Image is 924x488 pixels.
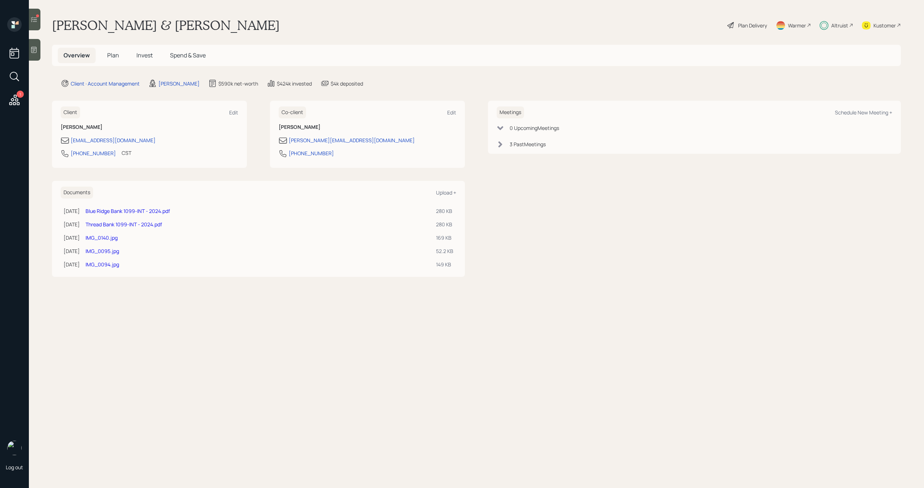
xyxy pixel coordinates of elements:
div: [DATE] [64,221,80,228]
div: Upload + [436,189,456,196]
div: 52.2 KB [436,247,453,255]
a: IMG_0094.jpg [86,261,119,268]
h1: [PERSON_NAME] & [PERSON_NAME] [52,17,280,33]
h6: Documents [61,187,93,199]
div: 3 Past Meeting s [510,140,546,148]
div: CST [122,149,131,157]
div: Edit [229,109,238,116]
div: Altruist [831,22,848,29]
div: [EMAIL_ADDRESS][DOMAIN_NAME] [71,136,156,144]
div: Edit [447,109,456,116]
a: IMG_0140.jpg [86,234,118,241]
div: Kustomer [873,22,896,29]
a: Blue Ridge Bank 1099-INT - 2024.pdf [86,208,170,214]
div: 0 Upcoming Meeting s [510,124,559,132]
a: IMG_0095.jpg [86,248,119,254]
div: [DATE] [64,247,80,255]
span: Overview [64,51,90,59]
h6: Meetings [497,106,524,118]
div: 1 [17,91,24,98]
span: Invest [136,51,153,59]
div: [PHONE_NUMBER] [289,149,334,157]
div: Plan Delivery [738,22,767,29]
a: Thread Bank 1099-INT - 2024.pdf [86,221,162,228]
h6: [PERSON_NAME] [61,124,238,130]
span: Plan [107,51,119,59]
div: $4k deposited [331,80,363,87]
div: [DATE] [64,207,80,215]
div: Log out [6,464,23,471]
div: [DATE] [64,261,80,268]
div: [DATE] [64,234,80,241]
div: $590k net-worth [218,80,258,87]
h6: Client [61,106,80,118]
div: [PERSON_NAME][EMAIL_ADDRESS][DOMAIN_NAME] [289,136,415,144]
div: [PHONE_NUMBER] [71,149,116,157]
div: 149 KB [436,261,453,268]
div: $424k invested [277,80,312,87]
span: Spend & Save [170,51,206,59]
div: 169 KB [436,234,453,241]
div: Client · Account Management [71,80,140,87]
div: 280 KB [436,207,453,215]
div: [PERSON_NAME] [158,80,200,87]
div: Warmer [788,22,806,29]
div: Schedule New Meeting + [835,109,892,116]
div: 280 KB [436,221,453,228]
img: michael-russo-headshot.png [7,441,22,455]
h6: Co-client [279,106,306,118]
h6: [PERSON_NAME] [279,124,456,130]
